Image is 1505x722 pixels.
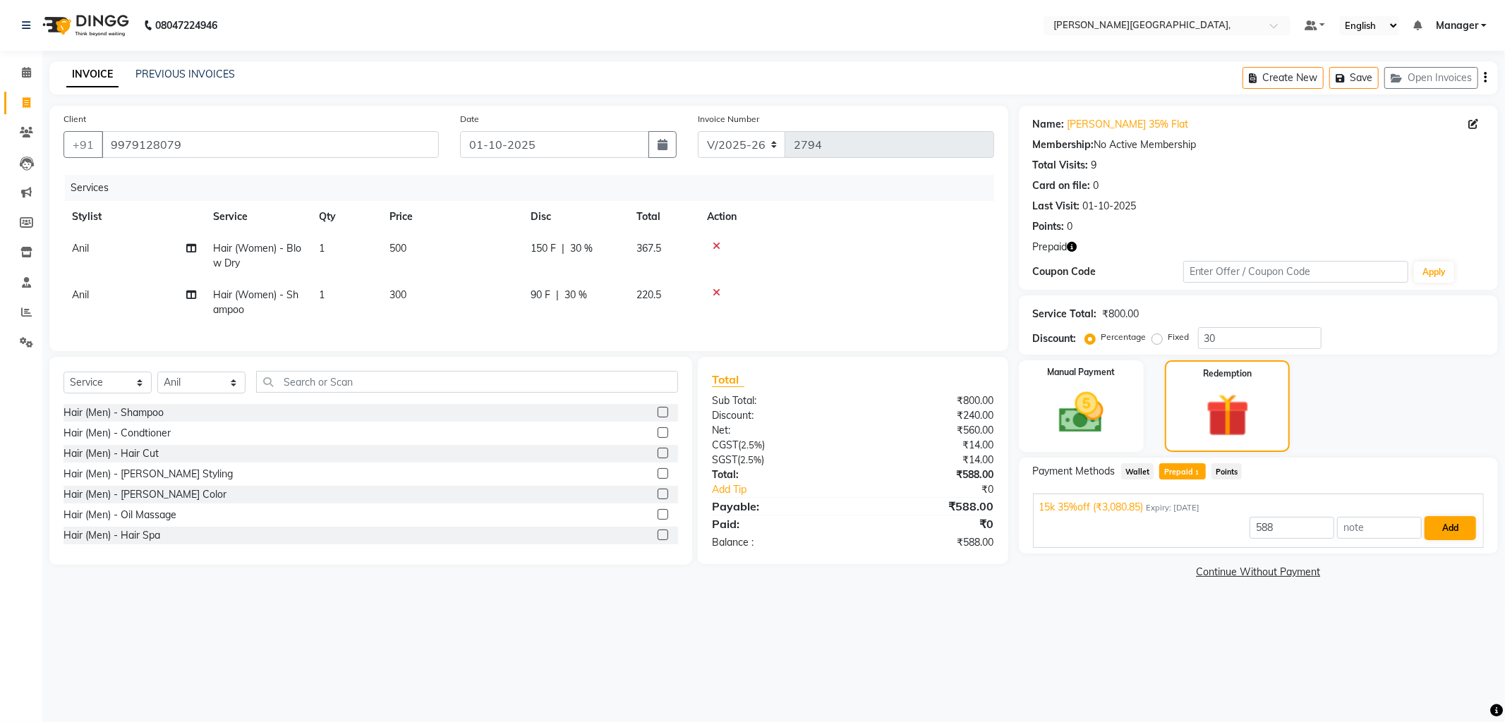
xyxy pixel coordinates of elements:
[1436,18,1478,33] span: Manager
[1159,463,1205,479] span: Prepaid
[319,288,325,301] span: 1
[1033,158,1089,173] div: Total Visits:
[66,62,119,87] a: INVOICE
[701,423,853,438] div: Net:
[701,453,853,467] div: ( )
[213,242,301,269] span: Hair (Women) - Blow Dry
[701,482,878,497] a: Add Tip
[853,423,1005,438] div: ₹560.00
[64,405,164,420] div: Hair (Men) - Shampoo
[1033,137,1094,152] div: Membership:
[1033,199,1080,214] div: Last Visit:
[1083,199,1137,214] div: 01-10-2025
[562,241,564,256] span: |
[1033,331,1077,346] div: Discount:
[712,372,744,387] span: Total
[1183,261,1409,283] input: Enter Offer / Coupon Code
[1045,387,1118,439] img: _cash.svg
[701,438,853,453] div: ( )
[155,6,217,45] b: 08047224946
[698,113,759,126] label: Invoice Number
[64,113,86,126] label: Client
[64,528,160,543] div: Hair (Men) - Hair Spa
[853,393,1005,408] div: ₹800.00
[64,131,103,158] button: +91
[701,393,853,408] div: Sub Total:
[389,288,406,301] span: 300
[853,408,1005,423] div: ₹240.00
[853,515,1005,532] div: ₹0
[701,515,853,532] div: Paid:
[64,487,226,502] div: Hair (Men) - [PERSON_NAME] Color
[1121,463,1154,479] span: Wallet
[531,288,550,302] span: 90 F
[1337,517,1422,539] input: note
[1384,67,1478,89] button: Open Invoices
[256,371,678,393] input: Search or Scan
[1243,67,1324,89] button: Create New
[72,242,89,255] span: Anil
[878,482,1005,497] div: ₹0
[701,467,853,482] div: Total:
[740,454,761,465] span: 2.5%
[1147,502,1200,514] span: Expiry: [DATE]
[1033,178,1091,193] div: Card on file:
[1193,469,1201,477] span: 1
[853,467,1005,482] div: ₹588.00
[701,498,853,515] div: Payable:
[522,201,628,233] th: Disc
[699,201,994,233] th: Action
[135,68,235,80] a: PREVIOUS INVOICES
[205,201,310,233] th: Service
[65,175,1005,201] div: Services
[1068,117,1189,132] a: [PERSON_NAME] 35% Flat
[556,288,559,302] span: |
[1033,264,1183,279] div: Coupon Code
[389,242,406,255] span: 500
[36,6,133,45] img: logo
[1101,331,1147,343] label: Percentage
[64,201,205,233] th: Stylist
[1033,137,1484,152] div: No Active Membership
[1203,367,1252,380] label: Redemption
[1103,307,1140,322] div: ₹800.00
[636,288,661,301] span: 220.5
[1092,158,1097,173] div: 9
[1192,388,1263,442] img: _gift.svg
[1033,464,1116,479] span: Payment Methods
[1425,516,1476,540] button: Add
[628,201,699,233] th: Total
[381,201,522,233] th: Price
[741,439,762,451] span: 2.5%
[1033,117,1065,132] div: Name:
[1250,517,1334,539] input: Amount
[64,508,176,522] div: Hair (Men) - Oil Massage
[853,535,1005,550] div: ₹588.00
[1414,262,1454,283] button: Apply
[570,241,593,256] span: 30 %
[636,242,661,255] span: 367.5
[460,113,479,126] label: Date
[701,535,853,550] div: Balance :
[213,288,298,316] span: Hair (Women) - Shampoo
[319,242,325,255] span: 1
[1039,500,1144,515] span: 15k 35%off (₹3,080.85)
[701,408,853,423] div: Discount:
[64,426,171,441] div: Hair (Men) - Condtioner
[1033,307,1097,322] div: Service Total:
[1168,331,1190,343] label: Fixed
[1068,219,1073,234] div: 0
[1022,565,1495,580] a: Continue Without Payment
[853,498,1005,515] div: ₹588.00
[1033,240,1068,255] span: Prepaid
[64,446,159,461] div: Hair (Men) - Hair Cut
[564,288,587,302] span: 30 %
[1211,463,1243,479] span: Points
[72,288,89,301] span: Anil
[1033,219,1065,234] div: Points:
[531,241,556,256] span: 150 F
[853,453,1005,467] div: ₹14.00
[1329,67,1379,89] button: Save
[102,131,439,158] input: Search by Name/Mobile/Email/Code
[310,201,381,233] th: Qty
